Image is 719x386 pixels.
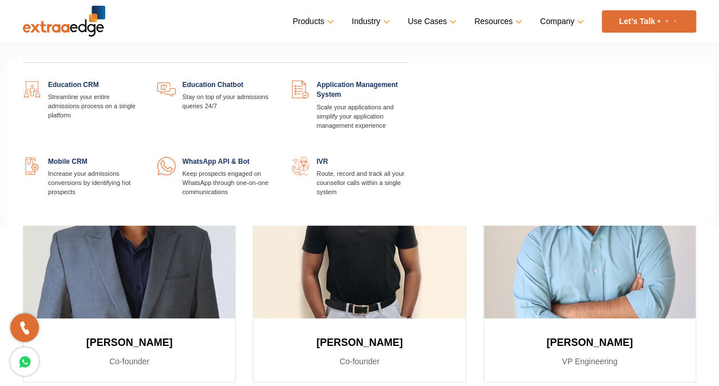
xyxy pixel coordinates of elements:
a: Company [540,13,582,30]
a: Products [293,13,332,30]
p: Co-founder [37,355,221,368]
h3: [PERSON_NAME] [267,332,451,353]
h3: [PERSON_NAME] [37,332,221,353]
h3: [PERSON_NAME] [498,332,682,353]
p: Co-founder [267,355,451,368]
a: Resources [474,13,520,30]
a: Industry [352,13,388,30]
a: Let’s Talk [602,10,696,33]
p: VP Engineering [498,355,682,368]
a: Use Cases [408,13,454,30]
